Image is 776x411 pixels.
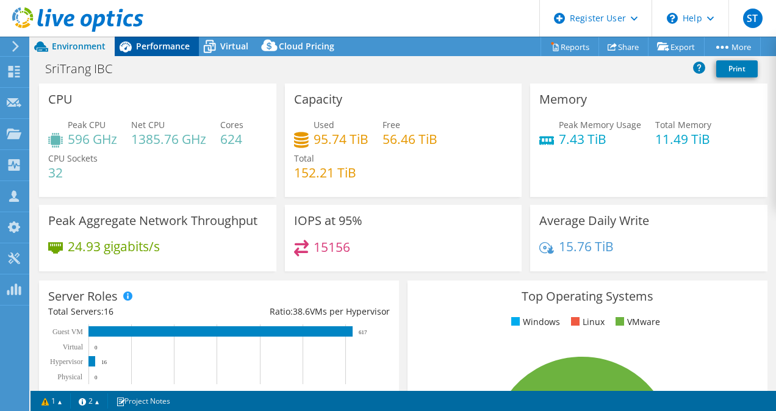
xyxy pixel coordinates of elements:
h3: Top Operating Systems [417,290,758,303]
span: 16 [104,306,113,317]
h3: IOPS at 95% [294,214,362,227]
span: Performance [136,40,190,52]
li: VMware [613,315,660,329]
text: 0 [95,345,98,351]
text: 0 [95,374,98,381]
span: Environment [52,40,106,52]
a: 1 [33,393,71,409]
h4: 24.93 gigabits/s [68,240,160,253]
div: Ratio: VMs per Hypervisor [219,305,390,318]
h4: 152.21 TiB [294,166,356,179]
span: Virtual [220,40,248,52]
text: Hypervisor [50,357,83,366]
h3: CPU [48,93,73,106]
text: Virtual [63,343,84,351]
h3: Server Roles [48,290,118,303]
a: Share [598,37,648,56]
a: Reports [541,37,599,56]
a: Export [648,37,705,56]
text: 617 [359,329,367,335]
text: Guest VM [52,327,83,336]
span: Cores [220,119,243,130]
h4: 32 [48,166,98,179]
span: Free [383,119,400,130]
svg: \n [667,13,678,24]
a: Project Notes [107,393,179,409]
span: Peak Memory Usage [559,119,641,130]
h4: 596 GHz [68,132,117,146]
li: Linux [568,315,605,329]
span: 38.6 [293,306,310,317]
span: ST [743,9,763,28]
span: Total Memory [655,119,711,130]
a: More [704,37,761,56]
div: Total Servers: [48,305,219,318]
h4: 95.74 TiB [314,132,368,146]
span: Net CPU [131,119,165,130]
span: CPU Sockets [48,152,98,164]
h3: Peak Aggregate Network Throughput [48,214,257,227]
text: 16 [101,359,107,365]
h1: SriTrang IBC [40,62,131,76]
span: Cloud Pricing [279,40,334,52]
text: Physical [57,373,82,381]
h4: 624 [220,132,243,146]
span: Total [294,152,314,164]
h3: Average Daily Write [539,214,649,227]
h4: 15.76 TiB [559,240,614,253]
a: 2 [70,393,108,409]
h3: Memory [539,93,587,106]
h4: 11.49 TiB [655,132,711,146]
a: Print [716,60,758,77]
h4: 7.43 TiB [559,132,641,146]
span: Peak CPU [68,119,106,130]
h4: 56.46 TiB [383,132,437,146]
h4: 1385.76 GHz [131,132,206,146]
h3: Capacity [294,93,342,106]
span: Used [314,119,334,130]
li: Windows [508,315,560,329]
h4: 15156 [314,240,350,254]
